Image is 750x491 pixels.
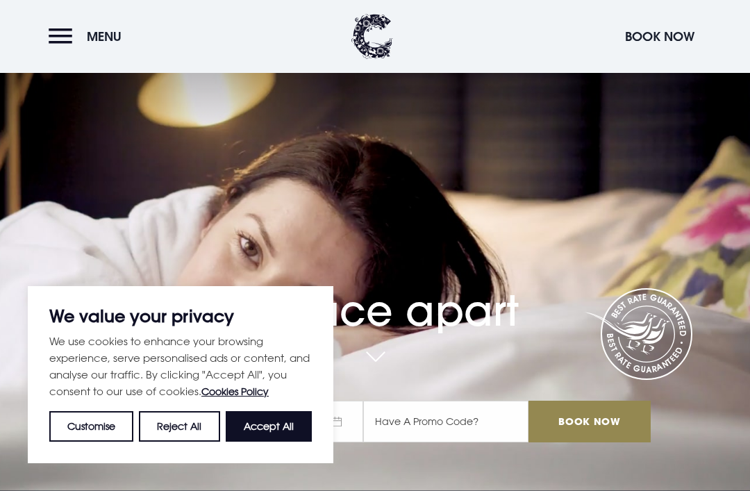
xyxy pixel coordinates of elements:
[49,411,133,442] button: Customise
[363,401,528,442] input: Have A Promo Code?
[201,385,269,397] a: Cookies Policy
[528,401,651,442] input: Book Now
[226,411,312,442] button: Accept All
[49,308,312,324] p: We value your privacy
[49,22,128,51] button: Menu
[28,286,333,463] div: We value your privacy
[139,411,219,442] button: Reject All
[87,28,122,44] span: Menu
[351,14,393,59] img: Clandeboye Lodge
[618,22,701,51] button: Book Now
[49,333,312,400] p: We use cookies to enhance your browsing experience, serve personalised ads or content, and analys...
[99,256,651,335] h1: A place apart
